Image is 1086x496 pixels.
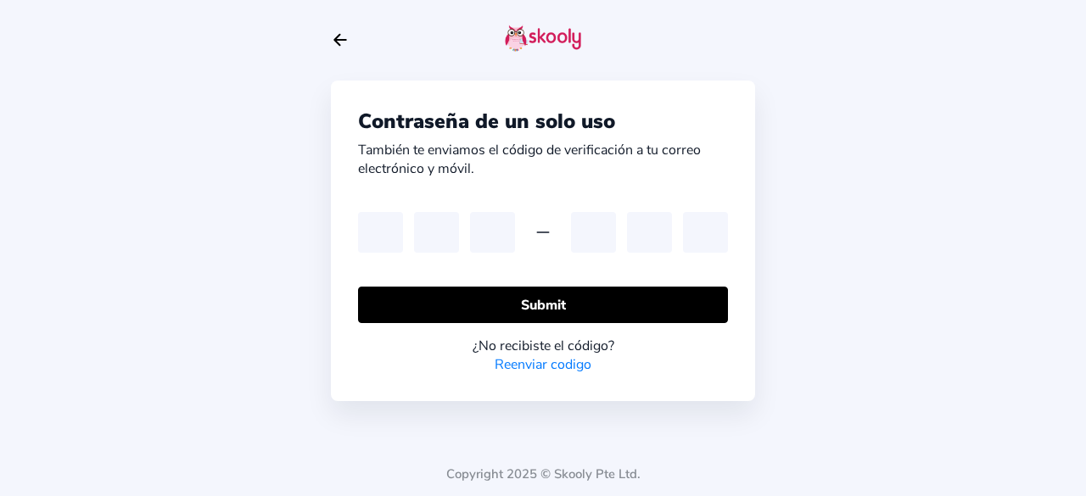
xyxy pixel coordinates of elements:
[358,141,728,178] div: También te enviamos el código de verificación a tu correo electrónico y móvil.
[505,25,581,52] img: skooly-logo.png
[358,287,728,323] button: Submit
[331,31,350,49] button: arrow back outline
[533,222,553,242] ion-icon: remove outline
[495,355,591,374] a: Reenviar codigo
[358,108,728,135] div: Contraseña de un solo uso
[358,337,728,355] div: ¿No recibiste el código?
